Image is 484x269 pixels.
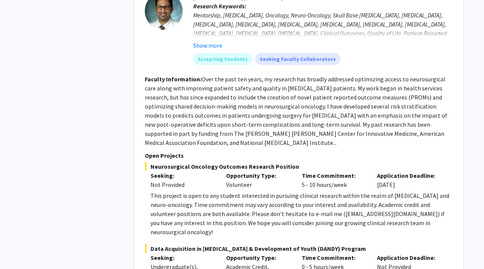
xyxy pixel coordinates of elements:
[377,253,441,262] p: Application Deadline:
[302,171,366,180] p: Time Commitment:
[150,171,215,180] p: Seeking:
[193,11,453,65] div: Mentorship, [MEDICAL_DATA], Oncology, Neuro-Oncology, Skull Base [MEDICAL_DATA], [MEDICAL_DATA], ...
[145,244,453,253] span: Data Acquisition in [MEDICAL_DATA] & Development of Youth (DANDY) Program
[296,171,372,189] div: 5 - 10 hours/week
[255,53,340,65] mat-chip: Seeking Faculty Collaborators
[377,171,441,180] p: Application Deadline:
[150,180,215,189] div: Not Provided
[145,162,453,171] span: Neurosurgical Oncology Outcomes Research Position
[193,53,252,65] mat-chip: Accepting Students
[6,235,32,263] iframe: Chat
[302,253,366,262] p: Time Commitment:
[193,41,222,50] button: Show more
[145,75,202,83] b: Faculty Information:
[150,191,453,236] div: This project is open to any student interested in pursuing clinical research within the realm of ...
[193,2,247,10] b: Research Keywords:
[226,253,290,262] p: Opportunity Type:
[150,253,215,262] p: Seeking:
[220,171,296,189] div: Volunteer
[226,171,290,180] p: Opportunity Type:
[145,151,453,160] p: Open Projects
[371,171,447,189] div: [DATE]
[145,75,447,146] fg-read-more: Over the past ten years, my research has broadly addressed optimizing access to neurosurgical car...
